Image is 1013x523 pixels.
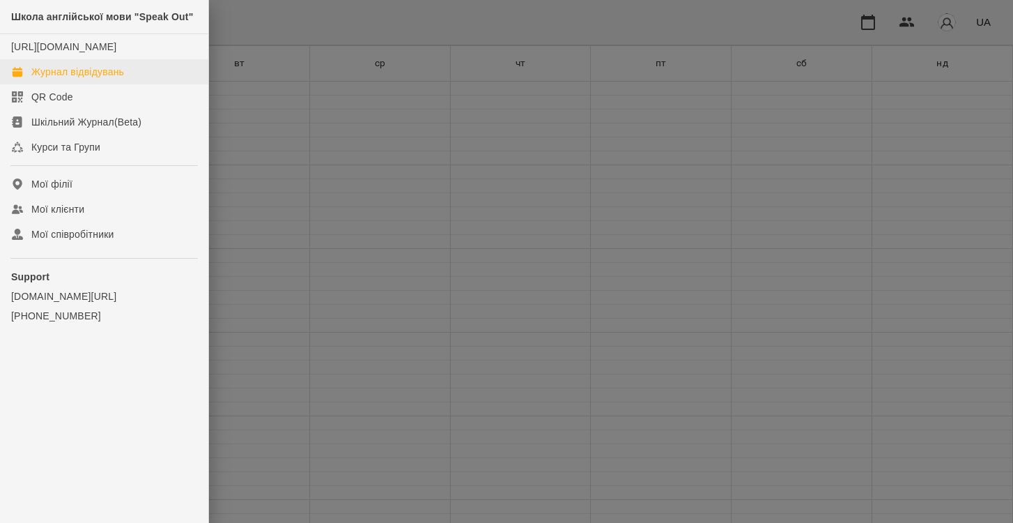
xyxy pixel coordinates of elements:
div: Шкільний Журнал(Beta) [31,115,141,129]
div: Журнал відвідувань [31,65,124,79]
a: [URL][DOMAIN_NAME] [11,41,116,52]
div: Мої клієнти [31,202,84,216]
div: Курси та Групи [31,140,100,154]
span: Школа англійської мови "Speak Out" [11,11,194,22]
a: [PHONE_NUMBER] [11,309,197,323]
div: QR Code [31,90,73,104]
div: Мої співробітники [31,227,114,241]
a: [DOMAIN_NAME][URL] [11,289,197,303]
div: Мої філії [31,177,72,191]
p: Support [11,270,197,284]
